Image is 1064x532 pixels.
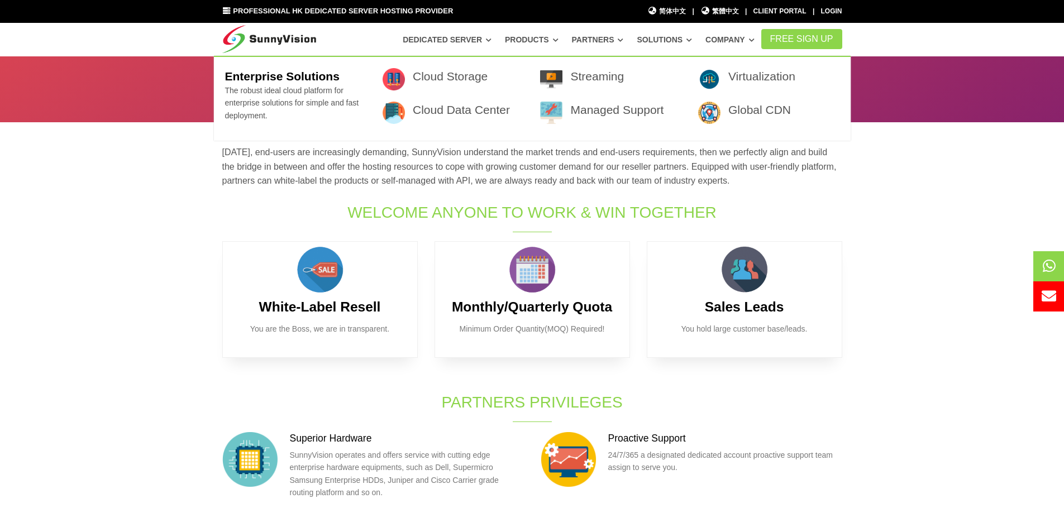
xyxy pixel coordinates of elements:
[413,103,510,116] a: Cloud Data Center
[753,7,807,15] a: Client Portal
[290,432,524,445] h3: Superior Hardware
[570,103,664,116] a: Managed Support
[240,323,400,335] p: You are the Boss, we are in transparent.
[698,68,721,90] img: flat-cloud-in-out.png
[452,299,612,314] b: Monthly/Quarterly Quota
[705,299,784,314] b: Sales Leads
[259,299,381,314] b: White-Label Resell
[214,56,851,141] div: Solutions
[346,202,718,223] h1: Welcome Anyone to Work & Win Together
[700,6,739,17] a: 繁體中文
[346,391,718,413] h1: Partners Privileges
[717,242,772,298] img: customer.png
[705,30,755,50] a: Company
[225,70,339,83] b: Enterprise Solutions
[383,102,405,124] img: 003-server-1.png
[572,30,624,50] a: Partners
[222,432,278,487] img: hardware.png
[761,29,842,49] a: FREE Sign Up
[504,242,560,298] img: calendar.png
[570,70,624,83] a: Streaming
[225,86,359,120] span: The robust ideal cloud platform for enterprise solutions for simple and fast deployment.
[292,242,348,298] img: sales.png
[383,68,405,90] img: 001-data.png
[505,30,559,50] a: Products
[608,449,842,474] p: 24/7/365 a designated dedicated account proactive support team assign to serve you.
[821,7,842,15] a: Login
[648,6,686,17] a: 简体中文
[637,30,692,50] a: Solutions
[413,70,488,83] a: Cloud Storage
[233,7,453,15] span: Professional HK Dedicated Server Hosting Provider
[813,6,814,17] li: |
[290,449,524,499] p: SunnyVision operates and offers service with cutting edge enterprise hardware equipments, such as...
[692,6,694,17] li: |
[698,102,721,124] img: 005-location.png
[452,323,613,335] p: Minimum Order Quantity(MOQ) Required!
[540,102,562,124] img: 009-technical-support.png
[745,6,747,17] li: |
[728,103,791,116] a: Global CDN
[540,68,562,90] img: 007-video-player.png
[222,145,842,188] p: [DATE], end-users are increasingly demanding, SunnyVision understand the market trends and end-us...
[664,323,825,335] p: You hold large customer base/leads.
[608,432,842,445] h3: Proactive Support
[403,30,492,50] a: Dedicated Server
[541,432,597,487] img: support.png
[728,70,795,83] a: Virtualization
